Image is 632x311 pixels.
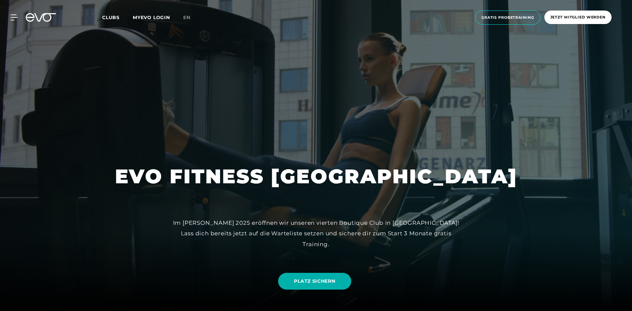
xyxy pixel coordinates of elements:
h1: EVO FITNESS [GEOGRAPHIC_DATA] [115,164,517,189]
div: Im [PERSON_NAME] 2025 eröffnen wir unseren vierten Boutique Club in [GEOGRAPHIC_DATA]! Lass dich ... [168,218,464,249]
a: MYEVO LOGIN [133,14,170,20]
span: Clubs [102,14,120,20]
span: Jetzt Mitglied werden [550,14,606,20]
span: en [183,14,190,20]
a: Gratis Probetraining [473,11,542,25]
a: PLATZ SICHERN [278,273,351,290]
a: en [183,14,198,21]
a: Clubs [102,14,133,20]
a: Jetzt Mitglied werden [542,11,614,25]
span: Gratis Probetraining [481,15,534,20]
span: PLATZ SICHERN [294,278,335,285]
